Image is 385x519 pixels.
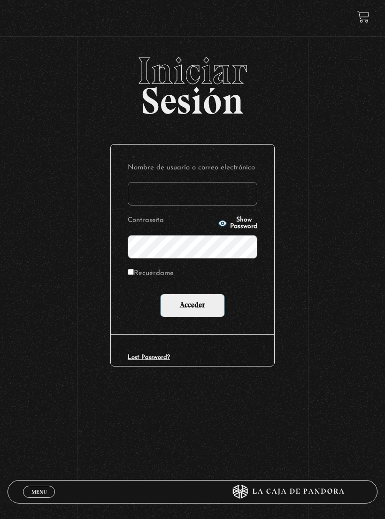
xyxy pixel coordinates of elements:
[160,294,225,317] input: Acceder
[31,489,47,495] span: Menu
[128,354,170,360] a: Lost Password?
[8,52,377,112] h2: Sesión
[218,217,257,230] button: Show Password
[357,10,370,23] a: View your shopping cart
[128,161,257,175] label: Nombre de usuario o correo electrónico
[128,214,215,228] label: Contraseña
[128,269,134,275] input: Recuérdame
[28,497,50,504] span: Cerrar
[128,267,174,281] label: Recuérdame
[230,217,257,230] span: Show Password
[8,52,377,90] span: Iniciar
